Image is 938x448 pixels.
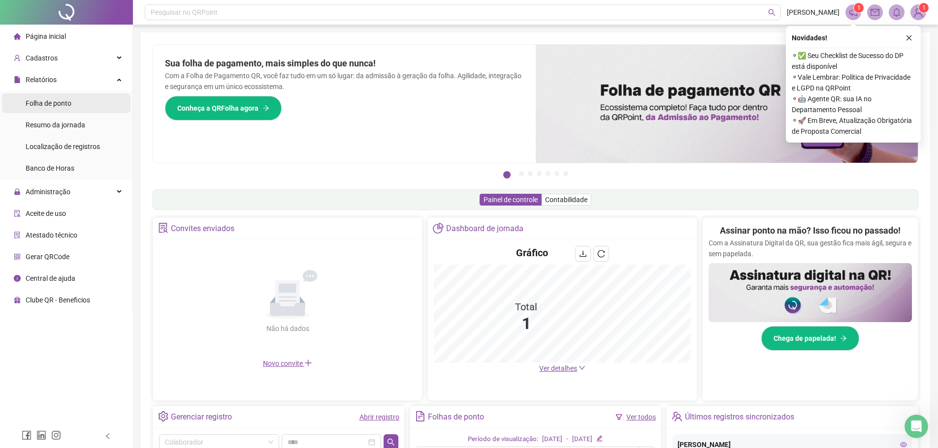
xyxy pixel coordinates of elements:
span: edit [596,435,603,442]
span: Conheça a QRFolha agora [177,103,259,114]
img: 68073 [911,5,926,20]
span: Ver detalhes [539,364,577,372]
span: file-text [415,411,425,421]
span: plus [304,359,312,367]
p: Com a Folha de Pagamento QR, você faz tudo em um só lugar: da admissão à geração da folha. Agilid... [165,70,524,92]
span: Novo convite [263,359,312,367]
span: Folha de ponto [26,99,71,107]
span: Gerar QRCode [26,253,69,261]
span: Administração [26,188,70,196]
span: 1 [922,4,926,11]
span: setting [158,411,168,421]
span: gift [14,297,21,303]
a: Abrir registro [359,413,399,421]
span: arrow-right [840,335,847,342]
button: 1 [503,171,511,179]
button: 7 [563,171,568,176]
button: 5 [546,171,550,176]
span: Central de ajuda [26,274,75,282]
span: download [579,250,587,258]
span: Clube QR - Beneficios [26,296,90,304]
a: Ver todos [626,413,656,421]
span: file [14,76,21,83]
iframe: Intercom live chat [905,415,928,438]
span: solution [14,232,21,239]
button: 3 [528,171,533,176]
div: Gerenciar registro [171,409,232,425]
div: Não há dados [242,323,333,334]
div: [DATE] [542,434,562,445]
span: search [768,9,776,16]
span: [PERSON_NAME] [787,7,840,18]
button: Chega de papelada! [761,326,859,351]
span: Atestado técnico [26,231,77,239]
div: Dashboard de jornada [446,220,523,237]
div: - [566,434,568,445]
span: Aceite de uso [26,209,66,217]
h4: Gráfico [516,246,548,260]
span: bell [892,8,901,17]
span: search [387,438,395,446]
span: solution [158,223,168,233]
span: Contabilidade [545,196,587,204]
span: Painel de controle [484,196,538,204]
span: left [104,433,111,440]
a: Ver detalhes down [539,364,585,372]
h2: Sua folha de pagamento, mais simples do que nunca! [165,57,524,70]
h2: Assinar ponto na mão? Isso ficou no passado! [720,224,901,238]
p: Com a Assinatura Digital da QR, sua gestão fica mais ágil, segura e sem papelada. [709,238,912,259]
span: 1 [857,4,861,11]
span: down [579,364,585,371]
span: lock [14,188,21,195]
span: Resumo da jornada [26,121,85,129]
div: Período de visualização: [468,434,538,445]
span: filter [615,414,622,420]
span: team [672,411,682,421]
span: mail [871,8,879,17]
sup: 1 [854,3,864,13]
span: Banco de Horas [26,164,74,172]
span: ⚬ 🤖 Agente QR: sua IA no Departamento Pessoal [792,93,915,115]
span: Novidades ! [792,32,827,43]
span: home [14,33,21,40]
span: Localização de registros [26,143,100,150]
div: Folhas de ponto [428,409,484,425]
span: Página inicial [26,32,66,40]
div: [DATE] [572,434,592,445]
span: Cadastros [26,54,58,62]
button: 6 [554,171,559,176]
img: banner%2F02c71560-61a6-44d4-94b9-c8ab97240462.png [709,263,912,322]
span: user-add [14,55,21,61]
div: Convites enviados [171,220,234,237]
span: ⚬ ✅ Seu Checklist de Sucesso do DP está disponível [792,50,915,72]
span: ⚬ Vale Lembrar: Política de Privacidade e LGPD na QRPoint [792,72,915,93]
button: Conheça a QRFolha agora [165,96,282,120]
button: 2 [519,171,524,176]
span: pie-chart [433,223,443,233]
span: info-circle [14,275,21,282]
span: close [906,34,912,41]
span: facebook [22,430,32,440]
span: Chega de papelada! [774,333,836,344]
span: eye [900,441,907,448]
div: Últimos registros sincronizados [685,409,794,425]
span: reload [597,250,605,258]
span: linkedin [36,430,46,440]
span: instagram [51,430,61,440]
span: notification [849,8,858,17]
sup: Atualize o seu contato no menu Meus Dados [919,3,929,13]
button: 4 [537,171,542,176]
span: qrcode [14,253,21,260]
span: audit [14,210,21,217]
img: banner%2F8d14a306-6205-4263-8e5b-06e9a85ad873.png [536,45,918,163]
span: Relatórios [26,76,57,84]
span: ⚬ 🚀 Em Breve, Atualização Obrigatória de Proposta Comercial [792,115,915,137]
span: arrow-right [262,105,269,112]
